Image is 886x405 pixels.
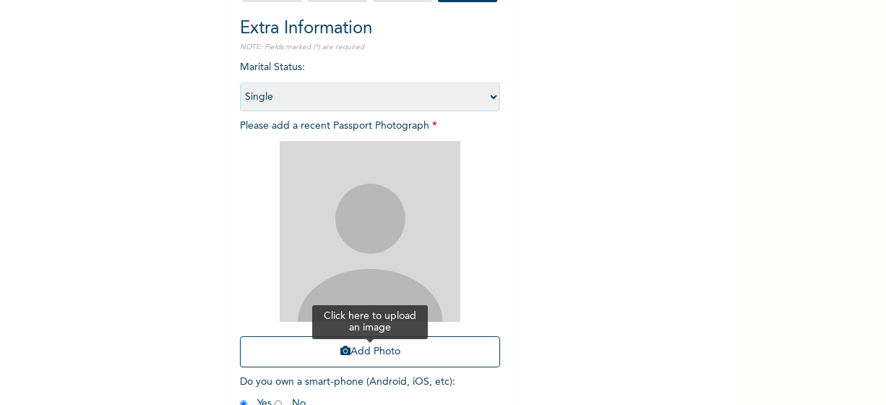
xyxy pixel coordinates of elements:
[240,42,500,53] p: NOTE: Fields marked (*) are required
[240,121,500,375] span: Please add a recent Passport Photograph
[240,336,500,367] button: Add Photo
[280,141,460,322] img: Crop
[240,16,500,42] h2: Extra Information
[240,62,500,102] span: Marital Status :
